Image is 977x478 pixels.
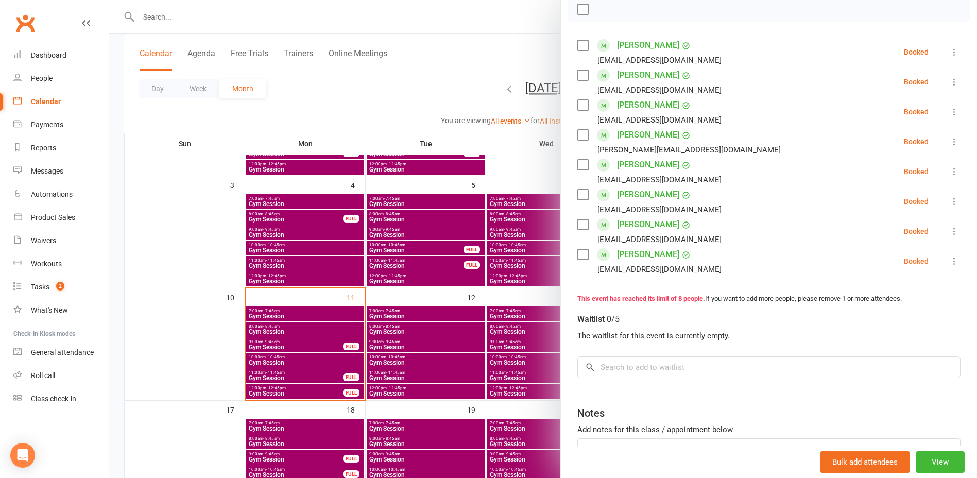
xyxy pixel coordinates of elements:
[577,295,705,302] strong: This event has reached its limit of 8 people.
[617,157,679,173] a: [PERSON_NAME]
[13,67,109,90] a: People
[31,306,68,314] div: What's New
[31,283,49,291] div: Tasks
[31,121,63,129] div: Payments
[31,51,66,59] div: Dashboard
[56,282,64,291] span: 2
[597,143,781,157] div: [PERSON_NAME][EMAIL_ADDRESS][DOMAIN_NAME]
[31,260,62,268] div: Workouts
[607,312,620,327] div: 0/5
[13,276,109,299] a: Tasks 2
[12,10,38,36] a: Clubworx
[577,406,605,420] div: Notes
[577,423,961,436] div: Add notes for this class / appointment below
[597,54,722,67] div: [EMAIL_ADDRESS][DOMAIN_NAME]
[597,173,722,186] div: [EMAIL_ADDRESS][DOMAIN_NAME]
[597,263,722,276] div: [EMAIL_ADDRESS][DOMAIN_NAME]
[577,356,961,378] input: Search to add to waitlist
[31,190,73,198] div: Automations
[597,233,722,246] div: [EMAIL_ADDRESS][DOMAIN_NAME]
[617,216,679,233] a: [PERSON_NAME]
[916,451,965,473] button: View
[13,299,109,322] a: What's New
[904,258,929,265] div: Booked
[13,229,109,252] a: Waivers
[31,97,61,106] div: Calendar
[13,252,109,276] a: Workouts
[904,138,929,145] div: Booked
[617,246,679,263] a: [PERSON_NAME]
[31,213,75,221] div: Product Sales
[597,203,722,216] div: [EMAIL_ADDRESS][DOMAIN_NAME]
[13,90,109,113] a: Calendar
[904,78,929,86] div: Booked
[820,451,910,473] button: Bulk add attendees
[10,443,35,468] div: Open Intercom Messenger
[904,198,929,205] div: Booked
[597,83,722,97] div: [EMAIL_ADDRESS][DOMAIN_NAME]
[577,294,961,304] div: If you want to add more people, please remove 1 or more attendees.
[617,67,679,83] a: [PERSON_NAME]
[31,395,76,403] div: Class check-in
[13,387,109,411] a: Class kiosk mode
[31,236,56,245] div: Waivers
[13,183,109,206] a: Automations
[13,136,109,160] a: Reports
[904,48,929,56] div: Booked
[31,167,63,175] div: Messages
[617,127,679,143] a: [PERSON_NAME]
[617,186,679,203] a: [PERSON_NAME]
[904,108,929,115] div: Booked
[13,341,109,364] a: General attendance kiosk mode
[904,228,929,235] div: Booked
[597,113,722,127] div: [EMAIL_ADDRESS][DOMAIN_NAME]
[31,144,56,152] div: Reports
[31,348,94,356] div: General attendance
[13,113,109,136] a: Payments
[13,160,109,183] a: Messages
[617,37,679,54] a: [PERSON_NAME]
[13,44,109,67] a: Dashboard
[31,74,53,82] div: People
[31,371,55,380] div: Roll call
[577,312,620,327] div: Waitlist
[577,330,961,342] div: The waitlist for this event is currently empty.
[13,206,109,229] a: Product Sales
[13,364,109,387] a: Roll call
[617,97,679,113] a: [PERSON_NAME]
[904,168,929,175] div: Booked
